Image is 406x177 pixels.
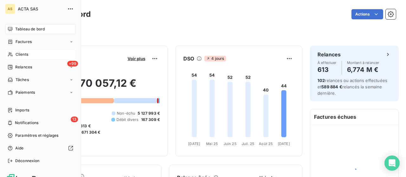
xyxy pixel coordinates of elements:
[321,84,342,89] span: 589 884 €
[117,111,135,116] span: Non-échu
[138,111,160,116] span: 5 127 993 €
[242,142,254,146] tspan: Juil. 25
[15,120,38,126] span: Notifications
[224,142,237,146] tspan: Juin 25
[318,61,337,65] span: À effectuer
[67,61,78,66] span: +99
[318,51,341,58] h6: Relances
[384,155,400,171] div: Open Intercom Messenger
[351,9,383,19] button: Actions
[116,117,139,123] span: Débit divers
[183,55,194,62] h6: DSO
[5,4,15,14] div: AS
[318,78,325,83] span: 102
[310,109,398,124] h6: Factures échues
[126,56,147,61] button: Voir plus
[318,65,337,75] h4: 613
[16,77,29,83] span: Tâches
[15,158,40,164] span: Déconnexion
[18,6,63,11] span: ACTA SAS
[141,117,160,123] span: 167 309 €
[347,61,379,65] span: Montant à relancer
[15,133,58,138] span: Paramètres et réglages
[128,56,145,61] span: Voir plus
[80,130,101,135] span: -671 304 €
[15,145,24,151] span: Aide
[5,143,76,153] a: Aide
[36,77,160,96] h2: 10 270 057,12 €
[347,65,379,75] h4: 6,774 M €
[206,142,218,146] tspan: Mai 25
[16,90,35,95] span: Paiements
[204,56,226,61] span: 4 jours
[318,78,387,96] span: relances ou actions effectuées et relancés la semaine dernière.
[15,26,45,32] span: Tableau de bord
[15,64,32,70] span: Relances
[71,117,78,122] span: 13
[16,39,32,45] span: Factures
[188,142,200,146] tspan: [DATE]
[15,107,29,113] span: Imports
[259,142,273,146] tspan: Août 25
[278,142,290,146] tspan: [DATE]
[16,52,28,57] span: Clients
